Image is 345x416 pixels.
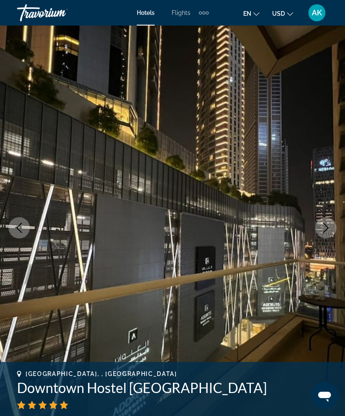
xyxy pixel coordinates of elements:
[172,9,190,16] a: Flights
[272,10,285,17] span: USD
[243,7,259,20] button: Change language
[199,6,209,20] button: Extra navigation items
[315,217,336,238] button: Next image
[243,10,251,17] span: en
[137,9,155,16] a: Hotels
[311,382,338,409] iframe: Кнопка запуска окна обмена сообщениями
[9,217,30,238] button: Previous image
[17,379,328,396] h1: Downtown Hostel [GEOGRAPHIC_DATA]
[26,370,177,377] span: [GEOGRAPHIC_DATA], , [GEOGRAPHIC_DATA]
[306,4,328,22] button: User Menu
[272,7,293,20] button: Change currency
[312,9,322,17] span: AK
[17,2,102,24] a: Travorium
